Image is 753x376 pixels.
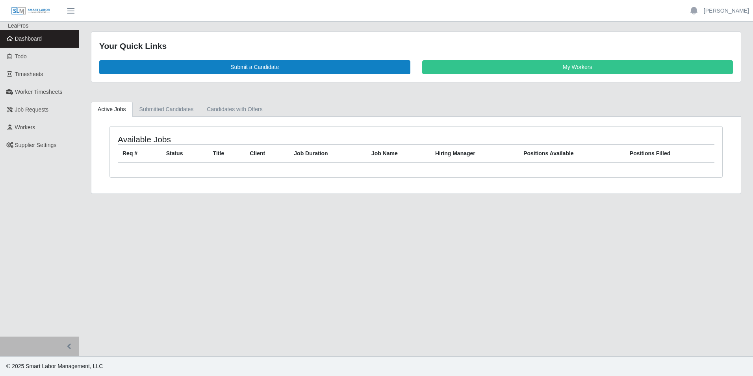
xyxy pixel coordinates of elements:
a: Submitted Candidates [133,102,200,117]
span: Worker Timesheets [15,89,62,95]
th: Status [161,144,208,163]
th: Positions Filled [625,144,714,163]
span: Dashboard [15,35,42,42]
a: My Workers [422,60,733,74]
th: Client [245,144,289,163]
h4: Available Jobs [118,134,360,144]
span: Workers [15,124,35,130]
div: Your Quick Links [99,40,733,52]
th: Title [208,144,245,163]
img: SLM Logo [11,7,50,15]
span: LeaPros [8,22,28,29]
a: Submit a Candidate [99,60,410,74]
th: Hiring Manager [430,144,519,163]
a: Active Jobs [91,102,133,117]
span: © 2025 Smart Labor Management, LLC [6,363,103,369]
th: Positions Available [519,144,625,163]
a: Candidates with Offers [200,102,269,117]
th: Req # [118,144,161,163]
span: Supplier Settings [15,142,57,148]
span: Todo [15,53,27,60]
span: Timesheets [15,71,43,77]
a: [PERSON_NAME] [704,7,749,15]
th: Job Duration [289,144,367,163]
th: Job Name [367,144,430,163]
span: Job Requests [15,106,49,113]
